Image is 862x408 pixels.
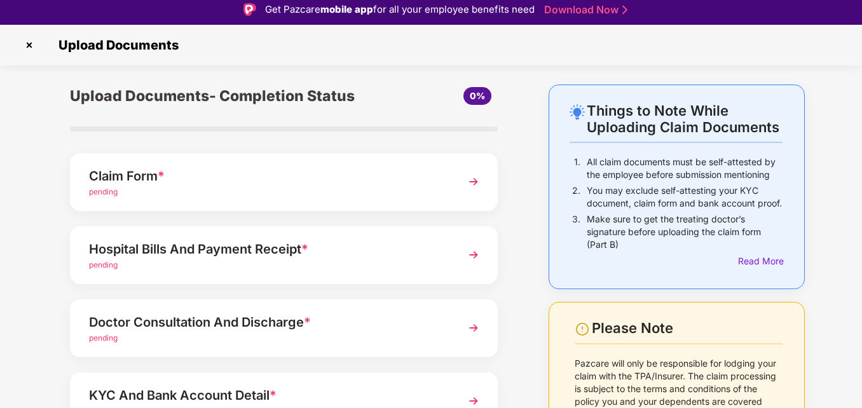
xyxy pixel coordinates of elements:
p: 2. [572,184,580,210]
span: Upload Documents [46,37,185,53]
div: KYC And Bank Account Detail [89,385,446,405]
div: Read More [738,254,783,268]
img: svg+xml;base64,PHN2ZyB4bWxucz0iaHR0cDovL3d3dy53My5vcmcvMjAwMC9zdmciIHdpZHRoPSIyNC4wOTMiIGhlaWdodD... [570,104,585,119]
div: Hospital Bills And Payment Receipt [89,239,446,259]
span: pending [89,187,118,196]
p: All claim documents must be self-attested by the employee before submission mentioning [587,156,783,181]
p: Make sure to get the treating doctor’s signature before uploading the claim form (Part B) [587,213,783,251]
div: Please Note [592,320,783,337]
p: 1. [574,156,580,181]
img: Stroke [622,3,627,17]
img: svg+xml;base64,PHN2ZyBpZD0iV2FybmluZ18tXzI0eDI0IiBkYXRhLW5hbWU9Ildhcm5pbmcgLSAyNHgyNCIgeG1sbnM9Im... [575,322,590,337]
span: pending [89,333,118,343]
p: 3. [572,213,580,251]
span: 0% [470,90,485,101]
div: Claim Form [89,166,446,186]
img: svg+xml;base64,PHN2ZyBpZD0iTmV4dCIgeG1sbnM9Imh0dHA6Ly93d3cudzMub3JnLzIwMDAvc3ZnIiB3aWR0aD0iMzYiIG... [462,170,485,193]
div: Get Pazcare for all your employee benefits need [265,2,535,17]
img: svg+xml;base64,PHN2ZyBpZD0iTmV4dCIgeG1sbnM9Imh0dHA6Ly93d3cudzMub3JnLzIwMDAvc3ZnIiB3aWR0aD0iMzYiIG... [462,243,485,266]
div: Doctor Consultation And Discharge [89,312,446,332]
strong: mobile app [320,3,373,15]
a: Download Now [544,3,624,17]
div: Upload Documents- Completion Status [70,85,355,107]
p: You may exclude self-attesting your KYC document, claim form and bank account proof. [587,184,783,210]
img: Logo [243,3,256,16]
img: svg+xml;base64,PHN2ZyBpZD0iTmV4dCIgeG1sbnM9Imh0dHA6Ly93d3cudzMub3JnLzIwMDAvc3ZnIiB3aWR0aD0iMzYiIG... [462,316,485,339]
div: Things to Note While Uploading Claim Documents [587,102,783,135]
img: svg+xml;base64,PHN2ZyBpZD0iQ3Jvc3MtMzJ4MzIiIHhtbG5zPSJodHRwOi8vd3d3LnczLm9yZy8yMDAwL3N2ZyIgd2lkdG... [19,35,39,55]
span: pending [89,260,118,269]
